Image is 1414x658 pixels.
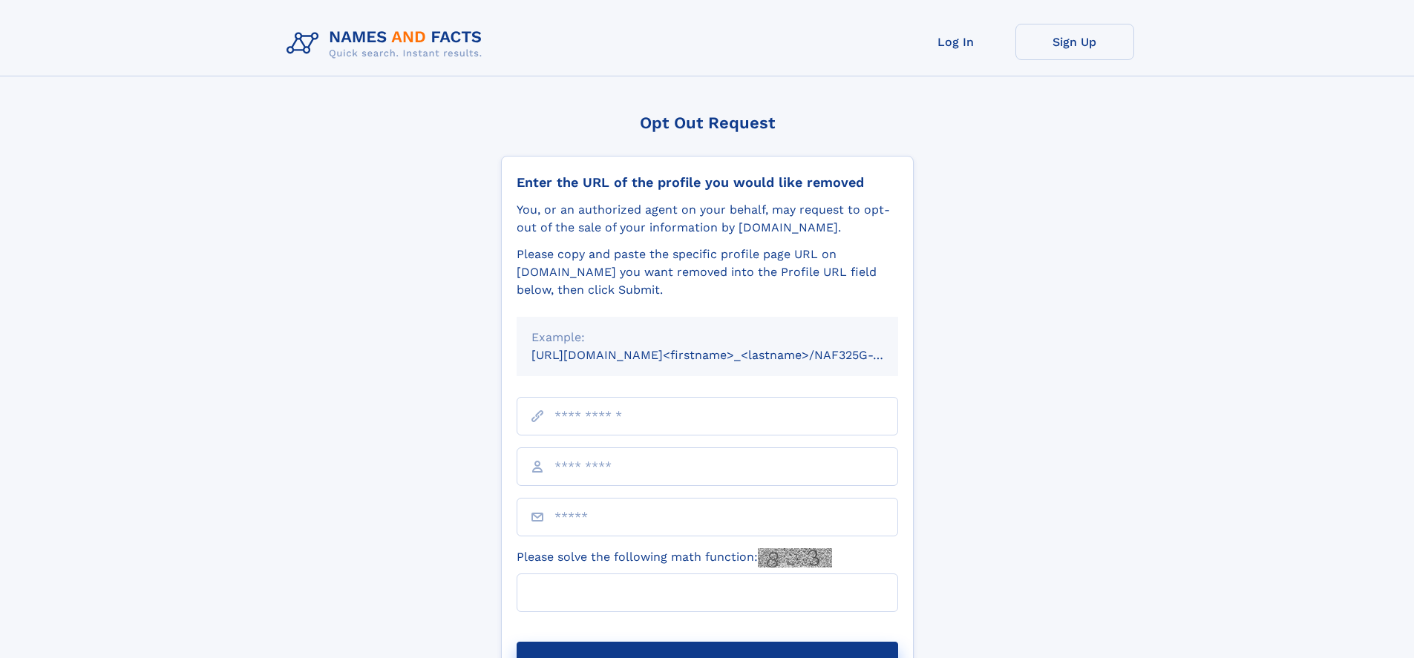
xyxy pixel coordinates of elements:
[501,113,914,132] div: Opt Out Request
[517,201,898,237] div: You, or an authorized agent on your behalf, may request to opt-out of the sale of your informatio...
[517,548,832,567] label: Please solve the following math function:
[517,174,898,191] div: Enter the URL of the profile you would like removed
[281,24,494,64] img: Logo Names and Facts
[897,24,1015,60] a: Log In
[1015,24,1134,60] a: Sign Up
[517,246,898,299] div: Please copy and paste the specific profile page URL on [DOMAIN_NAME] you want removed into the Pr...
[531,348,926,362] small: [URL][DOMAIN_NAME]<firstname>_<lastname>/NAF325G-xxxxxxxx
[531,329,883,346] div: Example:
